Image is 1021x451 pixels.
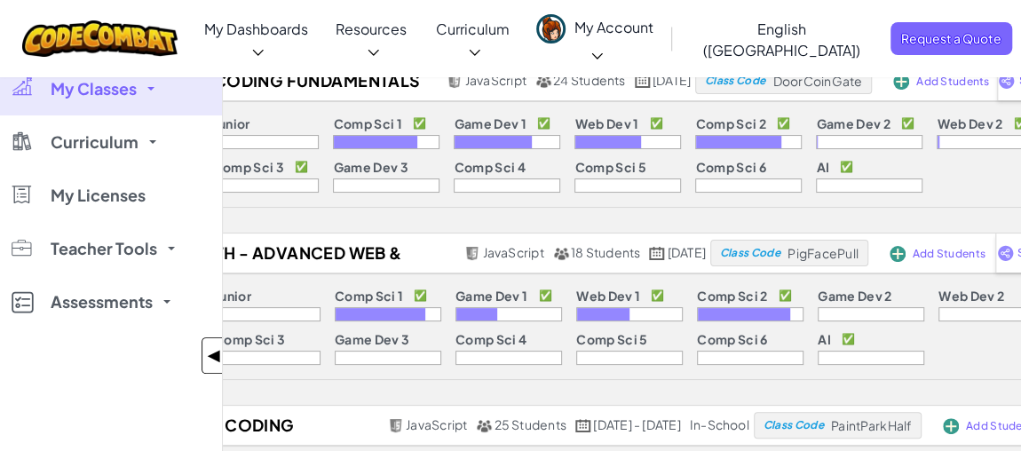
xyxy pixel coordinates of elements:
[772,73,862,89] span: DoorCoinGate
[333,116,401,131] p: Comp Sci 1
[720,248,780,258] span: Class Code
[80,412,753,439] a: 2nd - Coding Fundamentals - [PERSON_NAME] 2025 JavaScript 25 Students [DATE] - [DATE] in-school
[649,116,662,131] p: ✅
[677,4,886,74] a: English ([GEOGRAPHIC_DATA])
[321,4,421,74] a: Resources
[653,72,691,88] span: [DATE]
[51,241,157,257] span: Teacher Tools
[576,332,647,346] p: Comp Sci 5
[80,412,383,439] h2: 2nd - Coding Fundamentals - [PERSON_NAME] 2025
[455,332,526,346] p: Comp Sci 4
[890,246,906,262] img: IconAddStudents.svg
[212,160,283,174] p: Comp Sci 3
[406,416,467,432] span: JavaScript
[494,416,566,432] span: 25 Students
[818,332,831,346] p: AI
[537,116,550,131] p: ✅
[447,75,463,88] img: javascript.png
[668,244,706,260] span: [DATE]
[553,247,569,260] img: MultipleUsers.png
[818,289,891,303] p: Game Dev 2
[454,160,525,174] p: Comp Sci 4
[571,244,641,260] span: 18 Students
[139,67,442,94] h2: 5th - Coding Fundamentals - [PERSON_NAME] 2025
[777,116,790,131] p: ✅
[913,249,985,259] span: Add Students
[997,245,1014,261] img: IconShare_Purple.svg
[51,134,139,150] span: Curriculum
[576,289,640,303] p: Web Dev 1
[893,74,909,90] img: IconAddStudents.svg
[938,289,1004,303] p: Web Dev 2
[464,247,480,260] img: javascript.png
[651,289,664,303] p: ✅
[191,4,321,74] a: My Dashboards
[695,160,765,174] p: Comp Sci 6
[140,240,460,266] h2: 4th - Advanced Web & Software - [PERSON_NAME] 2025
[333,160,408,174] p: Game Dev 3
[535,75,551,88] img: MultipleUsers.png
[574,18,653,63] span: My Account
[916,76,989,87] span: Add Students
[465,72,526,88] span: JavaScript
[421,4,523,74] a: Curriculum
[635,75,651,88] img: calendar.svg
[695,116,765,131] p: Comp Sci 2
[413,116,426,131] p: ✅
[336,20,407,38] span: Resources
[455,289,527,303] p: Game Dev 1
[574,160,645,174] p: Comp Sci 5
[816,160,829,174] p: AI
[703,20,860,59] span: English ([GEOGRAPHIC_DATA])
[139,67,695,94] a: 5th - Coding Fundamentals - [PERSON_NAME] 2025 JavaScript 24 Students [DATE]
[998,73,1015,89] img: IconShare_Purple.svg
[454,116,526,131] p: Game Dev 1
[553,72,626,88] span: 24 Students
[763,420,823,431] span: Class Code
[388,419,404,432] img: javascript.png
[831,417,912,433] span: PaintParkHalf
[212,116,249,131] p: Junior
[788,245,859,261] span: PigFacePull
[842,332,855,346] p: ✅
[207,343,222,368] span: ◀
[937,116,1002,131] p: Web Dev 2
[214,289,251,303] p: Junior
[51,294,153,310] span: Assessments
[295,160,308,174] p: ✅
[140,240,710,266] a: 4th - Advanced Web & Software - [PERSON_NAME] 2025 JavaScript 18 Students [DATE]
[690,417,749,433] div: in-school
[697,332,767,346] p: Comp Sci 6
[538,289,551,303] p: ✅
[204,20,308,38] span: My Dashboards
[649,247,665,260] img: calendar.svg
[901,116,914,131] p: ✅
[574,116,638,131] p: Web Dev 1
[51,81,137,97] span: My Classes
[778,289,791,303] p: ✅
[943,418,959,434] img: IconAddStudents.svg
[816,116,890,131] p: Game Dev 2
[890,22,1012,55] a: Request a Quote
[840,160,853,174] p: ✅
[476,419,492,432] img: MultipleUsers.png
[482,244,543,260] span: JavaScript
[593,416,680,432] span: [DATE] - [DATE]
[705,75,765,86] span: Class Code
[22,20,178,57] img: CodeCombat logo
[335,289,403,303] p: Comp Sci 1
[414,289,427,303] p: ✅
[536,14,566,44] img: avatar
[697,289,767,303] p: Comp Sci 2
[575,419,591,432] img: calendar.svg
[335,332,409,346] p: Game Dev 3
[51,187,146,203] span: My Licenses
[214,332,285,346] p: Comp Sci 3
[435,20,509,38] span: Curriculum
